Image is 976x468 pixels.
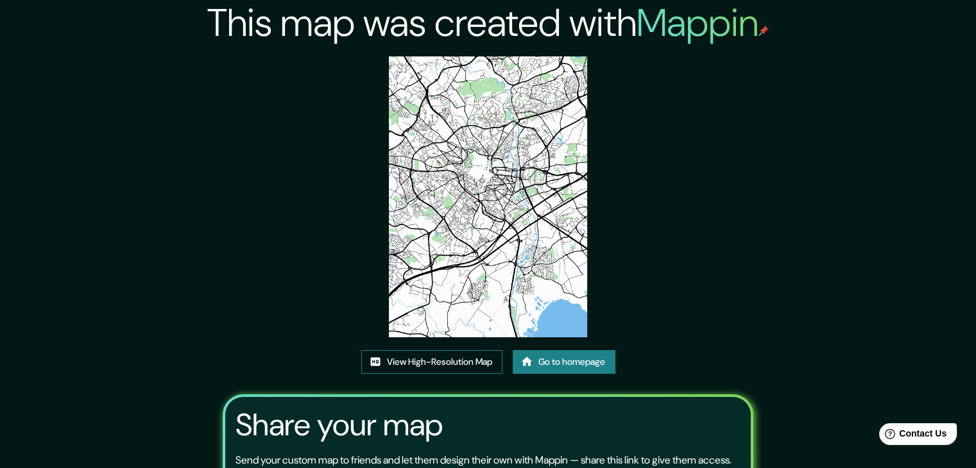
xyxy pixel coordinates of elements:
[361,350,502,374] a: View High-Resolution Map
[513,350,615,374] a: Go to homepage
[235,407,443,443] h3: Share your map
[758,26,769,36] img: mappin-pin
[389,56,588,337] img: created-map
[235,453,732,468] p: Send your custom map to friends and let them design their own with Mappin — share this link to gi...
[862,418,962,454] iframe: Help widget launcher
